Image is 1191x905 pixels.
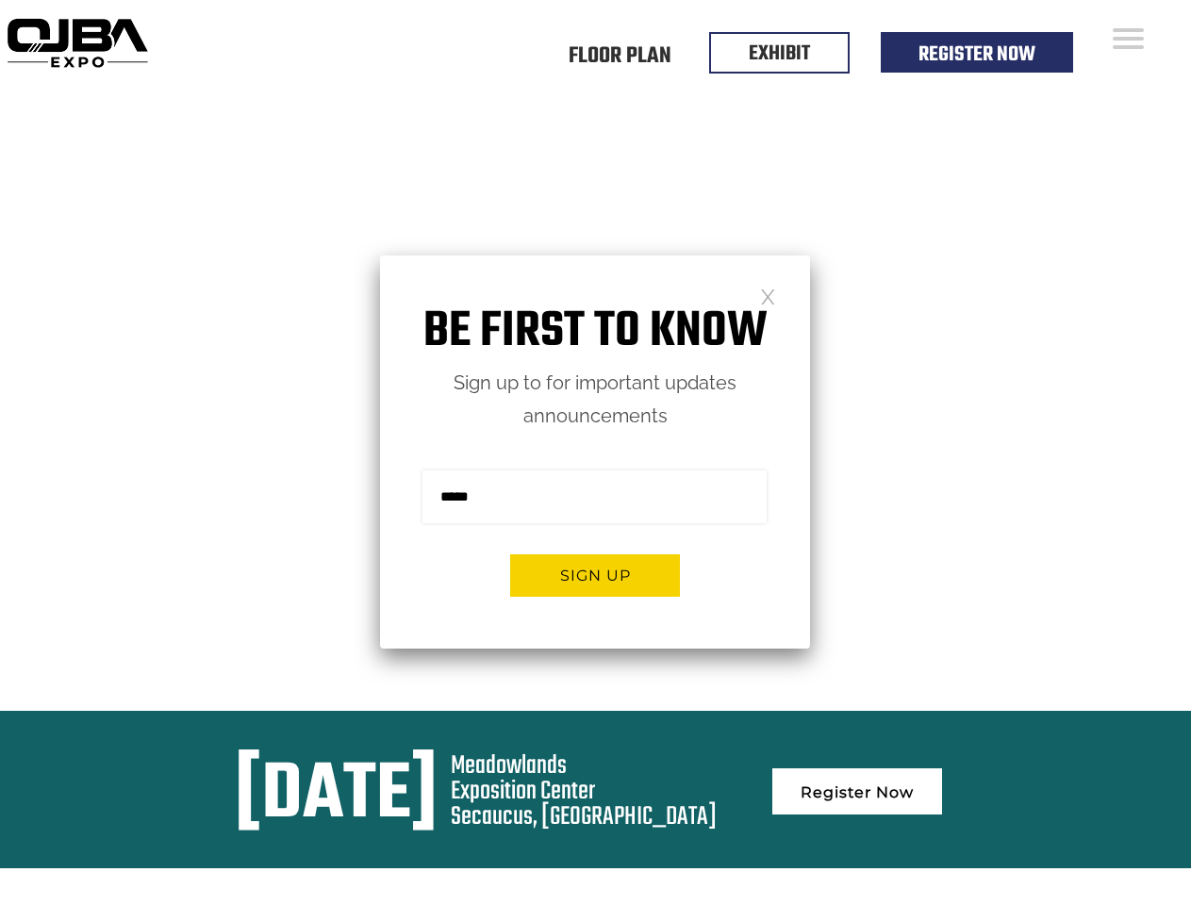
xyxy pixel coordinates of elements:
[451,753,717,830] div: Meadowlands Exposition Center Secaucus, [GEOGRAPHIC_DATA]
[760,288,776,304] a: Close
[235,753,438,840] div: [DATE]
[380,367,810,433] p: Sign up to for important updates announcements
[918,39,1035,71] a: Register Now
[380,303,810,362] h1: Be first to know
[772,768,942,814] a: Register Now
[510,554,680,597] button: Sign up
[749,38,810,70] a: EXHIBIT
